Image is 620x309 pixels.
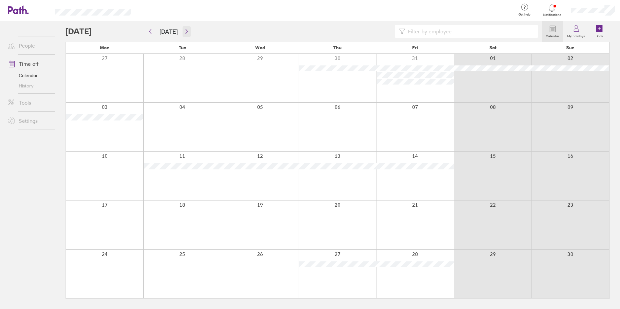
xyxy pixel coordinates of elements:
a: Notifications [542,3,563,17]
input: Filter by employee [405,25,534,38]
a: Time off [3,57,55,70]
span: Mon [100,45,110,50]
span: Tue [179,45,186,50]
a: Tools [3,96,55,109]
label: My holidays [563,32,589,38]
span: Notifications [542,13,563,17]
span: Wed [255,45,265,50]
a: Settings [3,114,55,127]
span: Thu [333,45,341,50]
a: Calendar [3,70,55,81]
a: Book [589,21,610,42]
span: Sat [489,45,496,50]
span: Get help [514,13,535,17]
a: Calendar [542,21,563,42]
a: History [3,81,55,91]
span: Sun [566,45,575,50]
a: My holidays [563,21,589,42]
span: Fri [412,45,418,50]
label: Calendar [542,32,563,38]
a: People [3,39,55,52]
button: [DATE] [154,26,183,37]
label: Book [592,32,607,38]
